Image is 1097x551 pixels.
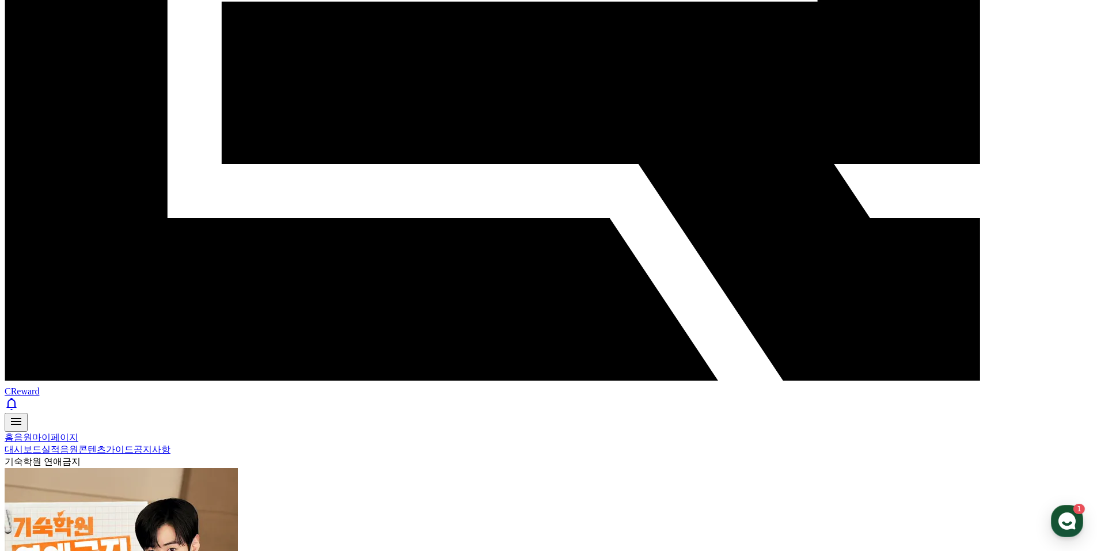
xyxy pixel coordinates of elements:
[5,444,41,454] a: 대시보드
[32,432,78,442] a: 마이페이지
[149,365,221,394] a: 설정
[78,444,106,454] a: 콘텐츠
[178,382,192,392] span: 설정
[76,365,149,394] a: 1대화
[5,432,14,442] a: 홈
[5,376,1092,396] a: CReward
[106,444,134,454] a: 가이드
[14,432,32,442] a: 음원
[117,364,121,374] span: 1
[41,444,60,454] a: 실적
[5,386,39,396] span: CReward
[3,365,76,394] a: 홈
[60,444,78,454] a: 음원
[36,382,43,392] span: 홈
[105,383,119,392] span: 대화
[5,456,1092,468] div: 기숙학원 연애금지
[134,444,170,454] a: 공지사항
